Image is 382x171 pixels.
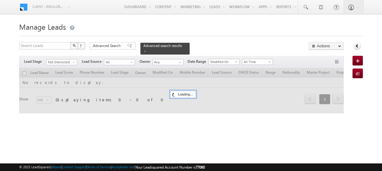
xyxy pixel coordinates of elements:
[112,165,135,169] a: Acceptable Use
[139,59,153,64] span: Owner
[62,165,86,169] a: Contact Support
[242,59,271,65] span: All Time
[104,59,133,65] span: All
[82,59,104,64] span: Lead Source
[208,59,239,65] a: Modified On
[136,165,205,169] span: Your Leadsquared Account Number is
[73,44,76,47] img: Search
[46,59,75,65] span: Not Interested
[24,59,46,64] span: Lead Stage
[242,59,273,65] a: All Time
[309,42,344,50] button: Actions
[33,4,64,10] span: Client - indglobal1 (77060)
[104,59,135,65] a: All
[209,59,238,65] span: Modified On
[153,59,184,65] input: Type to Search
[46,59,77,65] a: Not Interested
[80,43,83,48] span: ?
[188,59,208,64] span: Date Range
[78,42,85,49] button: ?
[19,164,205,170] span: © 2025 LeadSquared | | | | |
[93,43,122,49] span: Advanced Search
[175,59,183,65] a: Show All Items
[19,22,66,32] span: Manage Leads
[87,165,111,169] a: Terms of Service
[52,165,61,169] a: About
[196,165,205,169] span: 77060
[170,91,196,98] div: Loading...
[143,43,182,48] span: Advanced search results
